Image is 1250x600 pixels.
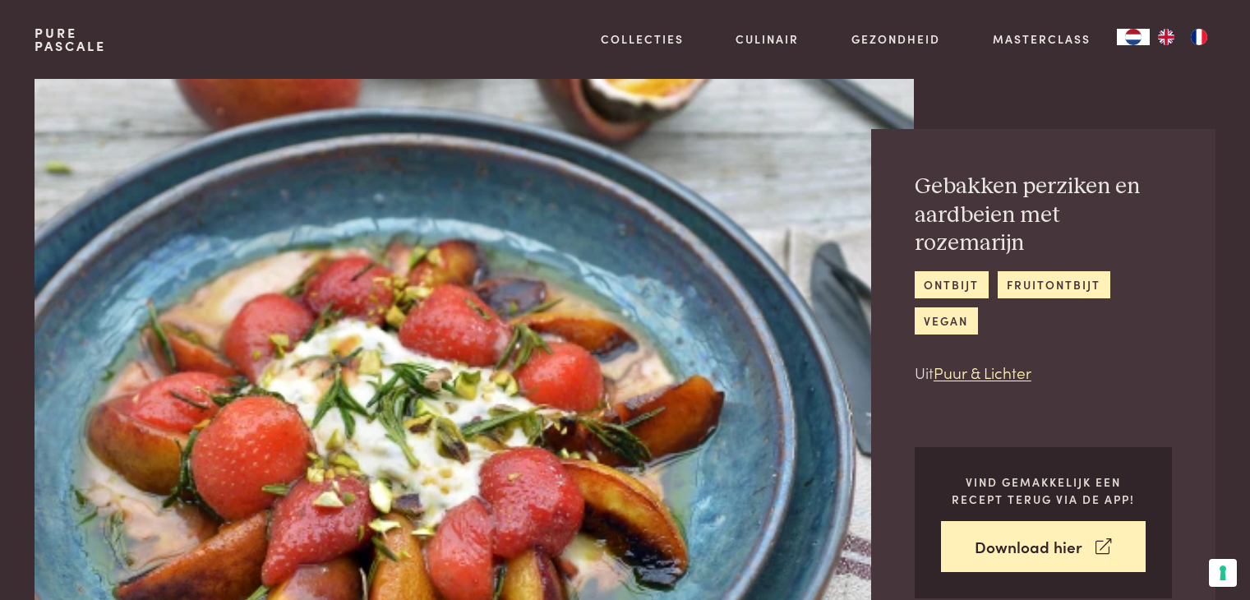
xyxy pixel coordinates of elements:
aside: Language selected: Nederlands [1117,29,1215,45]
a: PurePascale [35,26,106,53]
a: FR [1183,29,1215,45]
a: Masterclass [993,30,1091,48]
ul: Language list [1150,29,1215,45]
a: Puur & Lichter [934,361,1031,383]
h2: Gebakken perziken en aardbeien met rozemarijn [915,173,1172,258]
a: Gezondheid [851,30,940,48]
a: EN [1150,29,1183,45]
p: Uit [915,361,1172,385]
p: Vind gemakkelijk een recept terug via de app! [941,473,1146,507]
button: Uw voorkeuren voor toestemming voor trackingtechnologieën [1209,559,1237,587]
a: ontbijt [915,271,989,298]
a: Download hier [941,521,1146,573]
a: NL [1117,29,1150,45]
a: Culinair [736,30,799,48]
a: vegan [915,307,978,335]
a: fruitontbijt [998,271,1110,298]
a: Collecties [601,30,684,48]
div: Language [1117,29,1150,45]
